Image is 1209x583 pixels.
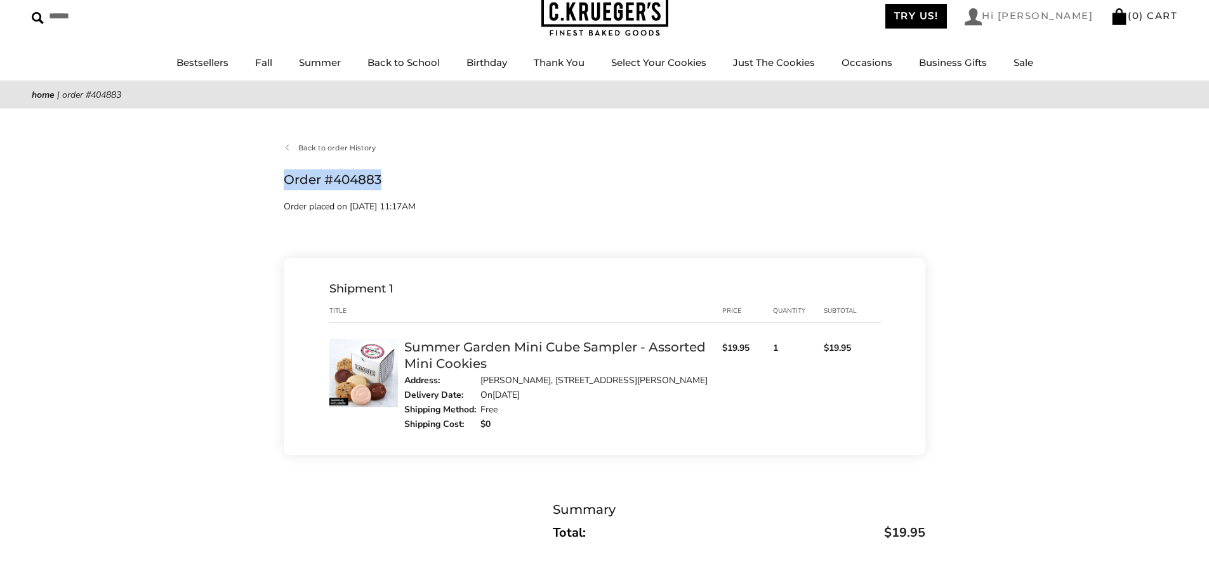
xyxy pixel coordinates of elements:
[919,56,987,69] a: Business Gifts
[32,89,55,101] a: Home
[965,8,982,25] img: Account
[480,390,520,401] div: On
[1111,8,1128,25] img: Bag
[773,306,824,316] div: Quantity
[842,56,892,69] a: Occasions
[404,339,706,371] a: Summer Garden Mini Cube Sampler - Assorted Mini Cookies
[773,339,824,431] div: 1
[611,56,706,69] a: Select Your Cookies
[404,404,480,416] div: Shipping Method:
[32,88,1177,102] nav: breadcrumbs
[722,306,773,316] div: price
[284,142,376,154] a: Back to order History
[1111,10,1177,22] a: (0) CART
[176,56,228,69] a: Bestsellers
[329,284,881,293] div: Shipment 1
[404,419,480,430] div: Shipping Cost:
[553,499,925,520] div: Summary
[32,12,44,24] img: Search
[492,389,520,401] time: [DATE]
[284,169,925,190] h1: Order #404883
[284,199,620,214] p: Order placed on [DATE] 11:17AM
[480,375,708,386] div: [PERSON_NAME], [STREET_ADDRESS][PERSON_NAME]
[255,56,272,69] a: Fall
[885,4,948,29] a: TRY US!
[480,418,491,430] strong: $0
[466,56,507,69] a: Birthday
[299,56,341,69] a: Summer
[1132,10,1140,22] span: 0
[722,343,773,354] span: $19.95
[553,527,925,539] p: Total:
[824,339,875,431] div: $19.95
[367,56,440,69] a: Back to School
[404,390,480,401] div: Delivery Date:
[884,527,925,539] span: $19.95
[1014,56,1033,69] a: Sale
[480,404,498,416] div: Free
[62,89,121,101] span: Order #404883
[32,6,183,26] input: Search
[824,306,875,316] div: Subtotal
[965,8,1093,25] a: Hi [PERSON_NAME]
[733,56,815,69] a: Just The Cookies
[57,89,60,101] span: |
[329,306,404,316] div: Title
[534,56,585,69] a: Thank You
[404,375,480,386] div: Address:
